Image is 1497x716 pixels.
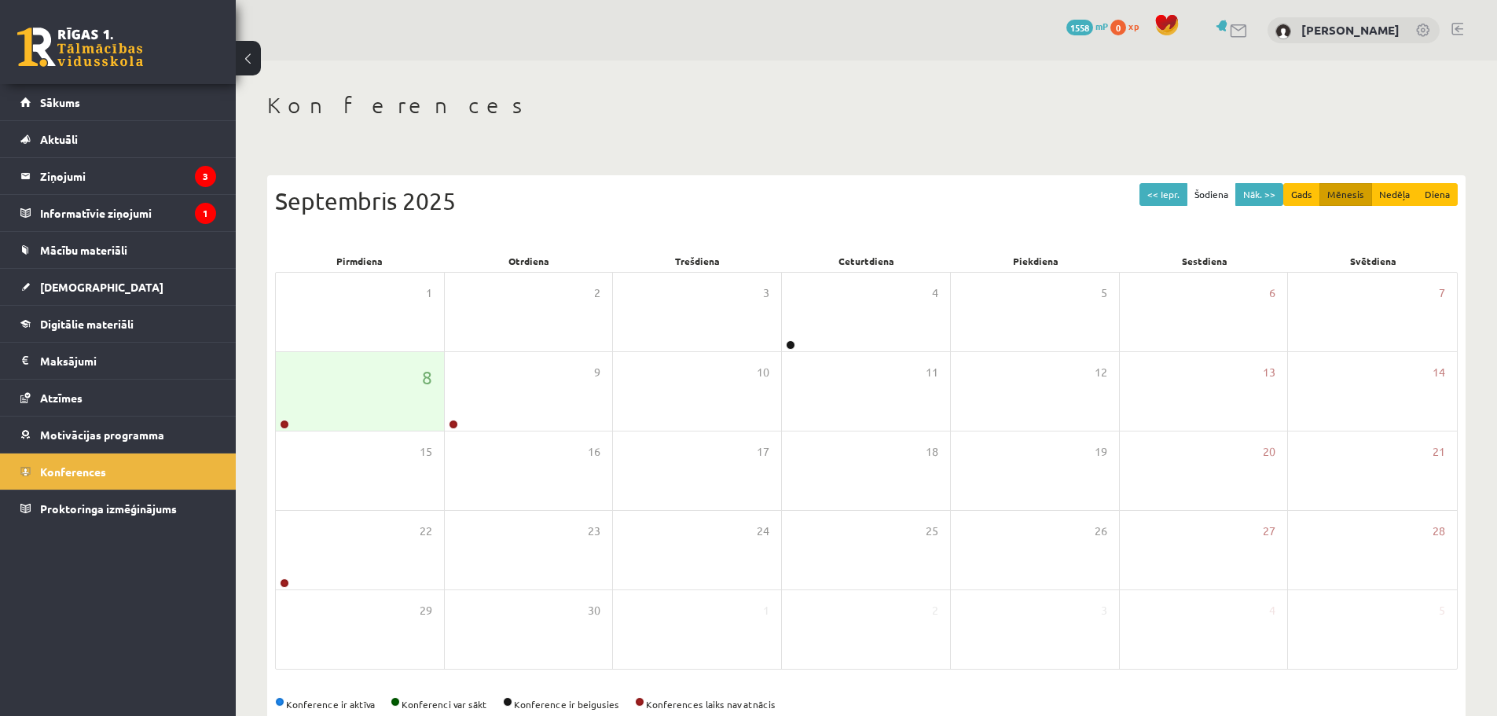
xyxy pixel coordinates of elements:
span: 10 [757,364,769,381]
button: Diena [1417,183,1458,206]
img: Anžela Aleksandrova [1275,24,1291,39]
div: Piekdiena [951,250,1120,272]
div: Pirmdiena [275,250,444,272]
button: Mēnesis [1319,183,1372,206]
span: Mācību materiāli [40,243,127,257]
span: 12 [1095,364,1107,381]
span: Proktoringa izmēģinājums [40,501,177,516]
span: 26 [1095,523,1107,540]
a: [PERSON_NAME] [1301,22,1400,38]
span: Atzīmes [40,391,83,405]
span: 25 [926,523,938,540]
span: Motivācijas programma [40,428,164,442]
span: Aktuāli [40,132,78,146]
span: 3 [1101,602,1107,619]
div: Trešdiena [613,250,782,272]
span: 19 [1095,443,1107,461]
h1: Konferences [267,92,1466,119]
span: 24 [757,523,769,540]
a: Aktuāli [20,121,216,157]
span: [DEMOGRAPHIC_DATA] [40,280,163,294]
a: Konferences [20,453,216,490]
span: 14 [1433,364,1445,381]
button: Nāk. >> [1235,183,1283,206]
span: 22 [420,523,432,540]
a: Digitālie materiāli [20,306,216,342]
a: Mācību materiāli [20,232,216,268]
span: 21 [1433,443,1445,461]
span: 16 [588,443,600,461]
button: Šodiena [1187,183,1236,206]
span: Sākums [40,95,80,109]
a: Sākums [20,84,216,120]
span: 15 [420,443,432,461]
button: Nedēļa [1371,183,1418,206]
span: xp [1128,20,1139,32]
a: 0 xp [1110,20,1147,32]
button: << Iepr. [1139,183,1187,206]
span: 30 [588,602,600,619]
div: Svētdiena [1289,250,1458,272]
span: Digitālie materiāli [40,317,134,331]
span: mP [1095,20,1108,32]
span: 1 [426,285,432,302]
span: 6 [1269,285,1275,302]
div: Ceturtdiena [782,250,951,272]
span: 4 [932,285,938,302]
span: 9 [594,364,600,381]
i: 3 [195,166,216,187]
span: 1 [763,602,769,619]
div: Sestdiena [1120,250,1289,272]
div: Otrdiena [444,250,613,272]
button: Gads [1283,183,1320,206]
legend: Informatīvie ziņojumi [40,195,216,231]
span: 13 [1263,364,1275,381]
span: 4 [1269,602,1275,619]
span: 17 [757,443,769,461]
a: Informatīvie ziņojumi1 [20,195,216,231]
a: 1558 mP [1066,20,1108,32]
span: 28 [1433,523,1445,540]
a: Maksājumi [20,343,216,379]
span: 8 [422,364,432,391]
span: 18 [926,443,938,461]
div: Septembris 2025 [275,183,1458,218]
span: 1558 [1066,20,1093,35]
span: 27 [1263,523,1275,540]
span: Konferences [40,464,106,479]
a: Atzīmes [20,380,216,416]
a: Motivācijas programma [20,417,216,453]
span: 5 [1101,285,1107,302]
div: Konference ir aktīva Konferenci var sākt Konference ir beigusies Konferences laiks nav atnācis [275,697,1458,711]
legend: Maksājumi [40,343,216,379]
span: 20 [1263,443,1275,461]
span: 0 [1110,20,1126,35]
span: 29 [420,602,432,619]
span: 2 [594,285,600,302]
span: 3 [763,285,769,302]
a: [DEMOGRAPHIC_DATA] [20,269,216,305]
a: Ziņojumi3 [20,158,216,194]
span: 2 [932,602,938,619]
a: Proktoringa izmēģinājums [20,490,216,527]
legend: Ziņojumi [40,158,216,194]
i: 1 [195,203,216,224]
span: 7 [1439,285,1445,302]
span: 23 [588,523,600,540]
span: 5 [1439,602,1445,619]
a: Rīgas 1. Tālmācības vidusskola [17,28,143,67]
span: 11 [926,364,938,381]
